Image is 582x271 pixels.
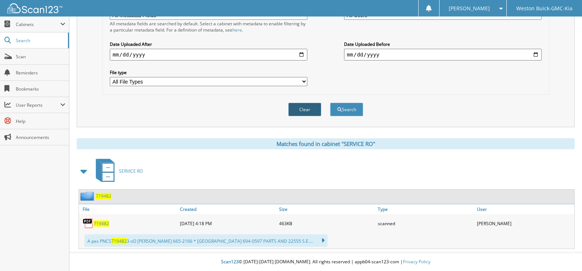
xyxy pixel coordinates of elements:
div: 463KB [277,216,376,231]
div: [PERSON_NAME] [475,216,574,231]
input: end [344,49,542,61]
label: Date Uploaded After [110,41,307,47]
span: Bookmarks [16,86,65,92]
span: Weston Buick-GMC-Kia [516,6,572,11]
span: Announcements [16,134,65,140]
a: Type [376,204,475,214]
span: 719482 [111,238,127,244]
a: File [79,204,178,214]
span: Search [16,37,64,44]
a: Size [277,204,376,214]
a: Privacy Policy [403,259,430,265]
span: [PERSON_NAME] [449,6,490,11]
div: A pes PNCS 3 oO [PERSON_NAME] 665-2166 * [GEOGRAPHIC_DATA] 694-0597 PARTS AND 22555 S.E.... [84,234,328,247]
label: Date Uploaded Before [344,41,542,47]
button: Clear [288,103,321,116]
button: Search [330,103,363,116]
span: Scan [16,54,65,60]
div: Matches found in cabinet "SERVICE RO" [77,138,575,149]
input: start [110,49,307,61]
a: User [475,204,574,214]
div: © [DATE]-[DATE] [DOMAIN_NAME]. All rights reserved | appb04-scan123-com | [69,253,582,271]
label: File type [110,69,307,76]
a: 719482 [96,193,111,199]
img: PDF.png [83,218,94,229]
div: All metadata fields are searched by default. Select a cabinet with metadata to enable filtering b... [110,21,307,33]
a: here [232,27,242,33]
span: User Reports [16,102,60,108]
a: SERVICE RO [91,157,143,186]
span: Reminders [16,70,65,76]
img: folder2.png [80,191,96,201]
div: scanned [376,216,475,231]
span: SERVICE RO [119,168,143,174]
a: 719482 [94,220,109,227]
span: Help [16,118,65,124]
img: scan123-logo-white.svg [7,3,62,13]
span: Scan123 [221,259,239,265]
span: Cabinets [16,21,60,28]
a: Created [178,204,277,214]
div: [DATE] 4:18 PM [178,216,277,231]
